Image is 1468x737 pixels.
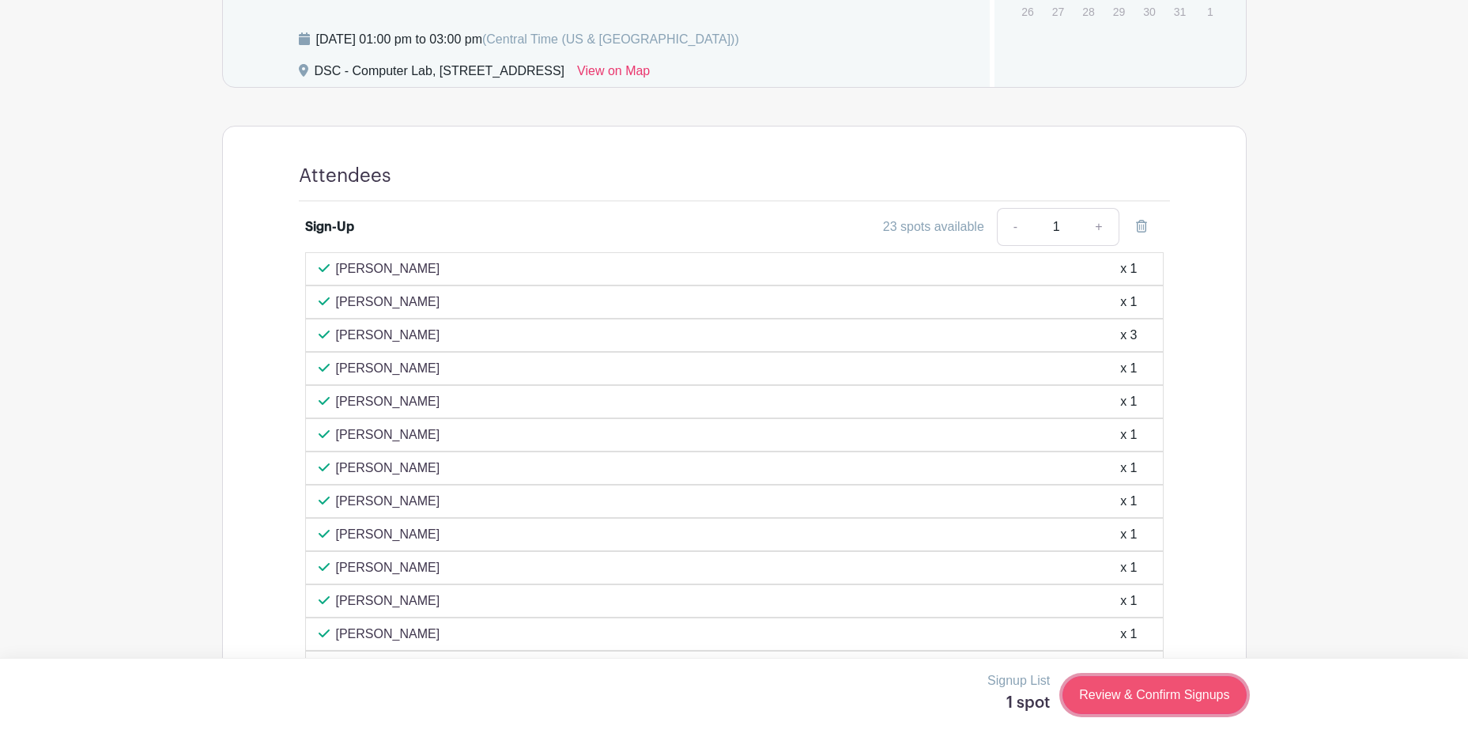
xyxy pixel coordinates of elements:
div: [DATE] 01:00 pm to 03:00 pm [316,30,739,49]
p: [PERSON_NAME] [336,459,440,478]
p: [PERSON_NAME] [336,558,440,577]
p: [PERSON_NAME] [336,326,440,345]
p: [PERSON_NAME] [336,359,440,378]
div: x 1 [1120,525,1137,544]
h4: Attendees [299,164,391,187]
div: DSC - Computer Lab, [STREET_ADDRESS] [315,62,565,87]
div: x 1 [1120,259,1137,278]
div: x 1 [1120,392,1137,411]
p: [PERSON_NAME] [336,591,440,610]
div: x 1 [1120,492,1137,511]
div: x 1 [1120,591,1137,610]
p: [PERSON_NAME] [336,492,440,511]
div: x 1 [1120,425,1137,444]
p: [PERSON_NAME] [336,425,440,444]
span: (Central Time (US & [GEOGRAPHIC_DATA])) [482,32,739,46]
div: Sign-Up [305,217,354,236]
a: + [1079,208,1119,246]
div: x 3 [1120,326,1137,345]
p: [PERSON_NAME] [336,525,440,544]
a: - [997,208,1033,246]
div: x 1 [1120,625,1137,644]
a: Review & Confirm Signups [1062,676,1246,714]
p: [PERSON_NAME] [336,259,440,278]
p: [PERSON_NAME] [336,392,440,411]
p: [PERSON_NAME] [336,293,440,312]
div: x 1 [1120,359,1137,378]
div: 23 spots available [883,217,984,236]
div: x 1 [1120,459,1137,478]
p: [PERSON_NAME] [336,625,440,644]
h5: 1 spot [987,694,1050,712]
a: View on Map [577,62,650,87]
p: Signup List [987,671,1050,690]
div: x 1 [1120,293,1137,312]
div: x 1 [1120,558,1137,577]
